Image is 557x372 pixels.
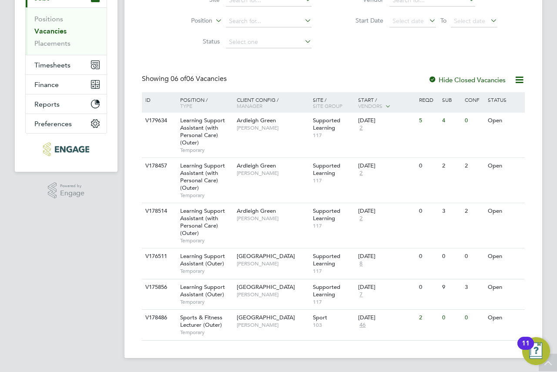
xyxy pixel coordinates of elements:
span: 117 [313,132,354,139]
button: Finance [26,75,107,94]
span: 7 [358,291,364,298]
span: 06 of [171,74,186,83]
span: 103 [313,322,354,328]
span: To [438,15,449,26]
span: Learning Support Assistant (Outer) [180,283,225,298]
div: 2 [463,203,485,219]
div: 0 [463,310,485,326]
span: Type [180,102,192,109]
label: Start Date [333,17,383,24]
span: [GEOGRAPHIC_DATA] [237,283,295,291]
div: [DATE] [358,253,415,260]
span: 2 [358,215,364,222]
div: Client Config / [235,92,311,113]
span: 117 [313,222,354,229]
span: Preferences [34,120,72,128]
span: Ardleigh Green [237,117,276,124]
label: Status [170,37,220,45]
span: Select date [454,17,485,25]
button: Preferences [26,114,107,133]
a: Powered byEngage [48,182,85,199]
a: Go to home page [25,142,107,156]
span: 2 [358,124,364,132]
div: Start / [356,92,417,114]
label: Position [162,17,212,25]
span: Learning Support Assistant (with Personal Care) (Outer) [180,117,225,146]
div: ID [143,92,174,107]
span: Temporary [180,268,232,275]
div: Sub [440,92,463,107]
span: Supported Learning [313,283,340,298]
span: 117 [313,268,354,275]
div: Reqd [417,92,440,107]
div: 0 [440,310,463,326]
span: Supported Learning [313,252,340,267]
div: Showing [142,74,228,84]
div: Open [486,203,523,219]
span: Ardleigh Green [237,207,276,214]
button: Timesheets [26,55,107,74]
span: Temporary [180,147,232,154]
div: V176511 [143,248,174,265]
span: Powered by [60,182,84,190]
span: Sports & Fitness Lecturer (Outer) [180,314,222,328]
div: 0 [463,248,485,265]
div: [DATE] [358,284,415,291]
span: [PERSON_NAME] [237,291,309,298]
div: 11 [522,343,530,355]
div: [DATE] [358,314,415,322]
span: Manager [237,102,262,109]
div: [DATE] [358,162,415,170]
span: Site Group [313,102,342,109]
div: Site / [311,92,356,113]
span: Engage [60,190,84,197]
span: Reports [34,100,60,108]
span: Supported Learning [313,207,340,222]
div: Position / [174,92,235,113]
div: 0 [417,203,440,219]
span: Temporary [180,192,232,199]
input: Select one [226,36,312,48]
span: [GEOGRAPHIC_DATA] [237,314,295,321]
div: V178457 [143,158,174,174]
span: [PERSON_NAME] [237,170,309,177]
div: 0 [417,248,440,265]
div: V178514 [143,203,174,219]
div: 2 [440,158,463,174]
span: Temporary [180,329,232,336]
span: Temporary [180,237,232,244]
span: Supported Learning [313,162,340,177]
div: Jobs [26,7,107,55]
span: [GEOGRAPHIC_DATA] [237,252,295,260]
div: 4 [440,113,463,129]
span: 117 [313,177,354,184]
div: 2 [417,310,440,326]
span: Finance [34,80,59,89]
div: 0 [417,158,440,174]
div: V178486 [143,310,174,326]
span: 117 [313,298,354,305]
a: Vacancies [34,27,67,35]
div: 9 [440,279,463,295]
div: Open [486,158,523,174]
div: Conf [463,92,485,107]
span: Select date [393,17,424,25]
div: Open [486,113,523,129]
div: 2 [463,158,485,174]
div: [DATE] [358,117,415,124]
div: V175856 [143,279,174,295]
span: Temporary [180,298,232,305]
span: 06 Vacancies [171,74,227,83]
span: [PERSON_NAME] [237,322,309,328]
div: 3 [463,279,485,295]
div: 5 [417,113,440,129]
a: Placements [34,39,70,47]
span: Learning Support Assistant (Outer) [180,252,225,267]
span: [PERSON_NAME] [237,215,309,222]
span: Vendors [358,102,383,109]
span: Supported Learning [313,117,340,131]
button: Open Resource Center, 11 new notifications [522,337,550,365]
span: 46 [358,322,367,329]
div: Open [486,310,523,326]
button: Reports [26,94,107,114]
